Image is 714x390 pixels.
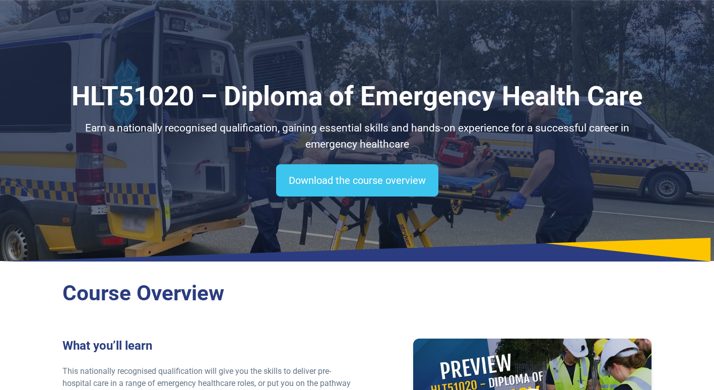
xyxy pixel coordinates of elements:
p: Earn a nationally recognised qualification, gaining essential skills and hands-on experience for ... [62,120,652,152]
h1: HLT51020 – Diploma of Emergency Health Care [62,81,652,112]
h3: What you’ll learn [62,339,351,353]
a: Download the course overview [276,164,438,197]
h2: Course Overview [62,281,652,306]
